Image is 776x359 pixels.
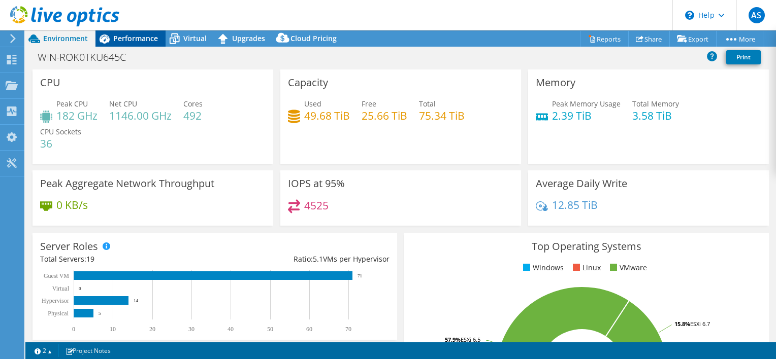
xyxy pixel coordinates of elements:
[288,77,328,88] h3: Capacity
[79,286,81,291] text: 0
[419,110,465,121] h4: 75.34 TiB
[536,77,575,88] h3: Memory
[607,262,647,273] li: VMware
[552,99,621,109] span: Peak Memory Usage
[27,344,59,357] a: 2
[461,336,480,343] tspan: ESXi 6.5
[267,326,273,333] text: 50
[304,200,329,211] h4: 4525
[288,178,345,189] h3: IOPS at 95%
[362,99,376,109] span: Free
[536,178,627,189] h3: Average Daily Write
[521,262,564,273] li: Windows
[99,311,101,316] text: 5
[44,272,69,279] text: Guest VM
[690,320,710,328] tspan: ESXi 6.7
[290,33,337,43] span: Cloud Pricing
[110,326,116,333] text: 10
[632,99,679,109] span: Total Memory
[52,285,70,292] text: Virtual
[40,254,215,265] div: Total Servers:
[86,254,94,264] span: 19
[362,110,407,121] h4: 25.66 TiB
[215,254,390,265] div: Ratio: VMs per Hypervisor
[552,199,598,210] h4: 12.85 TiB
[40,178,214,189] h3: Peak Aggregate Network Throughput
[183,99,203,109] span: Cores
[134,298,139,303] text: 14
[40,77,60,88] h3: CPU
[358,273,362,278] text: 71
[40,138,81,149] h4: 36
[43,33,88,43] span: Environment
[113,33,158,43] span: Performance
[188,326,195,333] text: 30
[552,110,621,121] h4: 2.39 TiB
[56,199,88,210] h4: 0 KB/s
[228,326,234,333] text: 40
[749,7,765,23] span: AS
[232,33,265,43] span: Upgrades
[570,262,601,273] li: Linux
[726,50,761,64] a: Print
[183,33,207,43] span: Virtual
[580,31,629,47] a: Reports
[183,110,203,121] h4: 492
[40,127,81,136] span: CPU Sockets
[48,310,69,317] text: Physical
[445,336,461,343] tspan: 57.9%
[72,326,75,333] text: 0
[306,326,312,333] text: 60
[40,241,98,252] h3: Server Roles
[33,52,142,63] h1: WIN-ROK0TKU645C
[56,110,98,121] h4: 182 GHz
[412,241,761,252] h3: Top Operating Systems
[56,99,88,109] span: Peak CPU
[716,31,763,47] a: More
[304,110,350,121] h4: 49.68 TiB
[669,31,717,47] a: Export
[304,99,321,109] span: Used
[345,326,351,333] text: 70
[632,110,679,121] h4: 3.58 TiB
[419,99,436,109] span: Total
[42,297,69,304] text: Hypervisor
[313,254,323,264] span: 5.1
[149,326,155,333] text: 20
[674,320,690,328] tspan: 15.8%
[685,11,694,20] svg: \n
[628,31,670,47] a: Share
[109,99,137,109] span: Net CPU
[109,110,172,121] h4: 1146.00 GHz
[58,344,118,357] a: Project Notes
